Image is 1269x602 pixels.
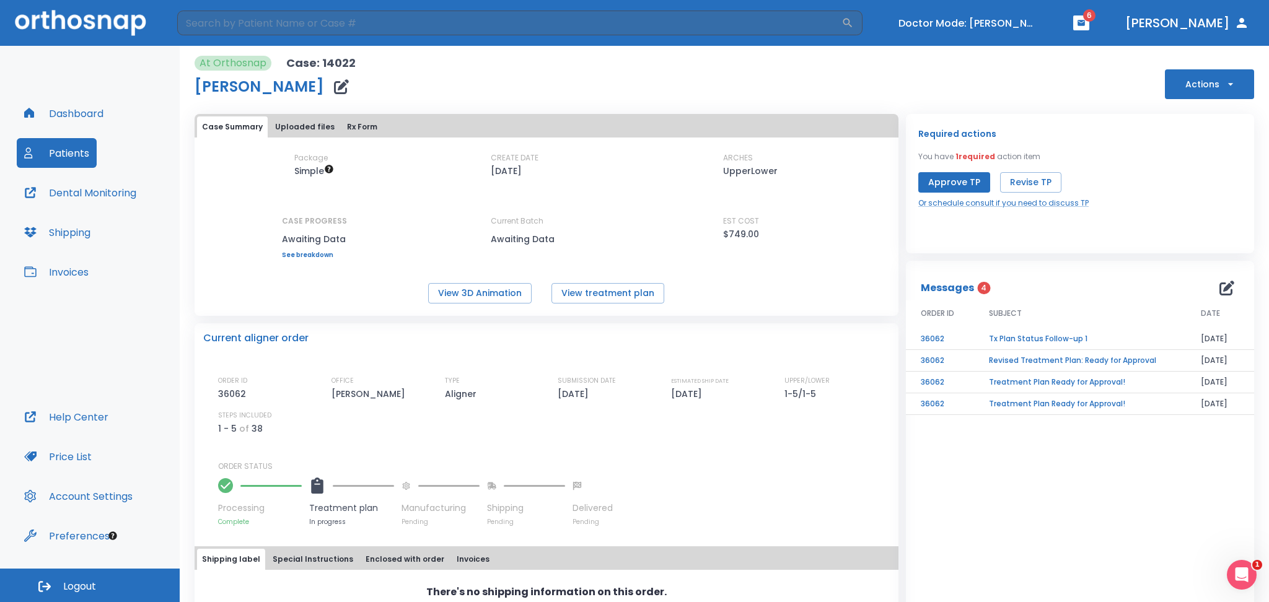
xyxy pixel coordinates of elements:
[218,386,250,401] p: 36062
[906,328,974,350] td: 36062
[402,502,480,515] p: Manufacturing
[197,116,896,137] div: tabs
[17,257,96,287] button: Invoices
[1120,12,1254,34] button: [PERSON_NAME]
[918,151,1040,162] p: You have action item
[15,10,146,35] img: Orthosnap
[17,402,116,432] a: Help Center
[239,421,249,436] p: of
[17,98,111,128] button: Dashboard
[268,549,358,570] button: Special Instructions
[784,386,820,401] p: 1-5/1-5
[906,393,974,415] td: 36062
[197,549,896,570] div: tabs
[17,138,97,168] button: Patients
[218,375,247,386] p: ORDER ID
[573,502,613,515] p: Delivered
[197,549,265,570] button: Shipping label
[918,172,990,193] button: Approve TP
[203,331,309,346] p: Current aligner order
[282,232,347,246] p: Awaiting Data
[977,282,990,294] span: 4
[1201,308,1220,319] span: DATE
[445,386,481,401] p: Aligner
[342,116,382,137] button: Rx Form
[107,530,118,541] div: Tooltip anchor
[974,393,1186,415] td: Treatment Plan Ready for Approval!
[445,375,460,386] p: TYPE
[974,328,1186,350] td: Tx Plan Status Follow-up 1
[1186,393,1254,415] td: [DATE]
[1000,172,1061,193] button: Revise TP
[671,386,706,401] p: [DATE]
[918,126,996,141] p: Required actions
[218,410,271,421] p: STEPS INCLUDED
[491,152,538,164] p: CREATE DATE
[294,152,328,164] p: Package
[921,308,954,319] span: ORDER ID
[17,521,117,551] button: Preferences
[723,227,759,242] p: $749.00
[428,283,532,303] button: View 3D Animation
[955,151,995,162] span: 1 required
[573,517,613,526] p: Pending
[723,164,778,178] p: UpperLower
[1252,560,1262,570] span: 1
[487,517,565,526] p: Pending
[918,198,1089,209] a: Or schedule consult if you need to discuss TP
[218,421,237,436] p: 1 - 5
[1186,350,1254,372] td: [DATE]
[894,13,1042,33] button: Doctor Mode: [PERSON_NAME]
[218,461,890,472] p: ORDER STATUS
[426,585,667,600] p: There's no shipping information on this order.
[491,216,602,227] p: Current Batch
[282,251,347,259] a: See breakdown
[282,216,347,227] p: CASE PROGRESS
[200,56,266,71] p: At Orthosnap
[309,502,394,515] p: Treatment plan
[1083,9,1096,22] span: 6
[906,372,974,393] td: 36062
[491,232,602,246] p: Awaiting Data
[551,283,664,303] button: View treatment plan
[723,216,759,227] p: EST COST
[252,421,263,436] p: 38
[974,350,1186,372] td: Revised Treatment Plan: Ready for Approval
[974,372,1186,393] td: Treatment Plan Ready for Approval!
[1227,560,1257,590] iframe: Intercom live chat
[558,386,593,401] p: [DATE]
[17,178,144,207] button: Dental Monitoring
[218,517,302,526] p: Complete
[491,164,522,178] p: [DATE]
[177,11,841,35] input: Search by Patient Name or Case #
[906,350,974,372] td: 36062
[1186,372,1254,393] td: [DATE]
[1186,328,1254,350] td: [DATE]
[332,386,410,401] p: [PERSON_NAME]
[671,375,729,386] p: ESTIMATED SHIP DATE
[989,308,1022,319] span: SUBJECT
[17,217,98,247] button: Shipping
[294,165,334,177] span: Up to 10 steps (20 aligners)
[487,502,565,515] p: Shipping
[197,116,268,137] button: Case Summary
[63,580,96,593] span: Logout
[402,517,480,526] p: Pending
[452,549,494,570] button: Invoices
[270,116,340,137] button: Uploaded files
[361,549,449,570] button: Enclosed with order
[558,375,616,386] p: SUBMISSION DATE
[218,502,302,515] p: Processing
[1165,69,1254,99] button: Actions
[195,79,324,94] h1: [PERSON_NAME]
[17,442,99,471] button: Price List
[309,517,394,526] p: In progress
[921,281,974,295] p: Messages
[17,481,140,511] button: Account Settings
